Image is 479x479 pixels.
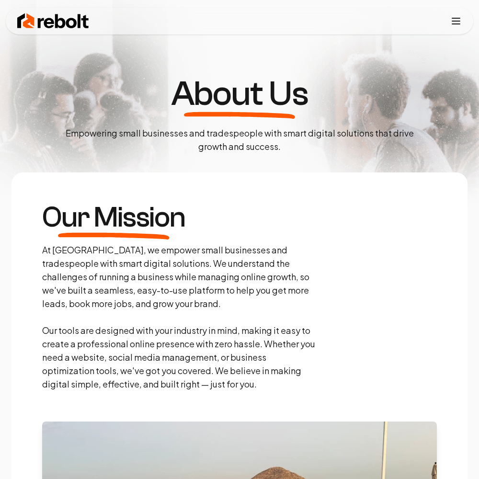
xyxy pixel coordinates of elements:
h1: About Us [171,77,308,111]
button: Toggle mobile menu [450,15,462,27]
h3: Our Mission [42,203,185,232]
img: Rebolt Logo [17,11,89,31]
p: At [GEOGRAPHIC_DATA], we empower small businesses and tradespeople with smart digital solutions. ... [42,243,318,391]
p: Empowering small businesses and tradespeople with smart digital solutions that drive growth and s... [57,126,422,153]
